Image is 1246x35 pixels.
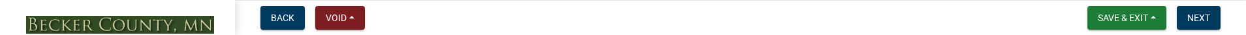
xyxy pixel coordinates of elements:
[1187,13,1210,23] span: Next
[1087,6,1166,30] button: Save & Exit
[260,6,305,30] button: Back
[315,6,365,30] button: Void
[326,13,347,23] span: Void
[1098,13,1148,23] span: Save & Exit
[1177,6,1221,30] button: Next
[26,16,214,34] img: Becker County, Minnesota
[271,13,294,23] span: Back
